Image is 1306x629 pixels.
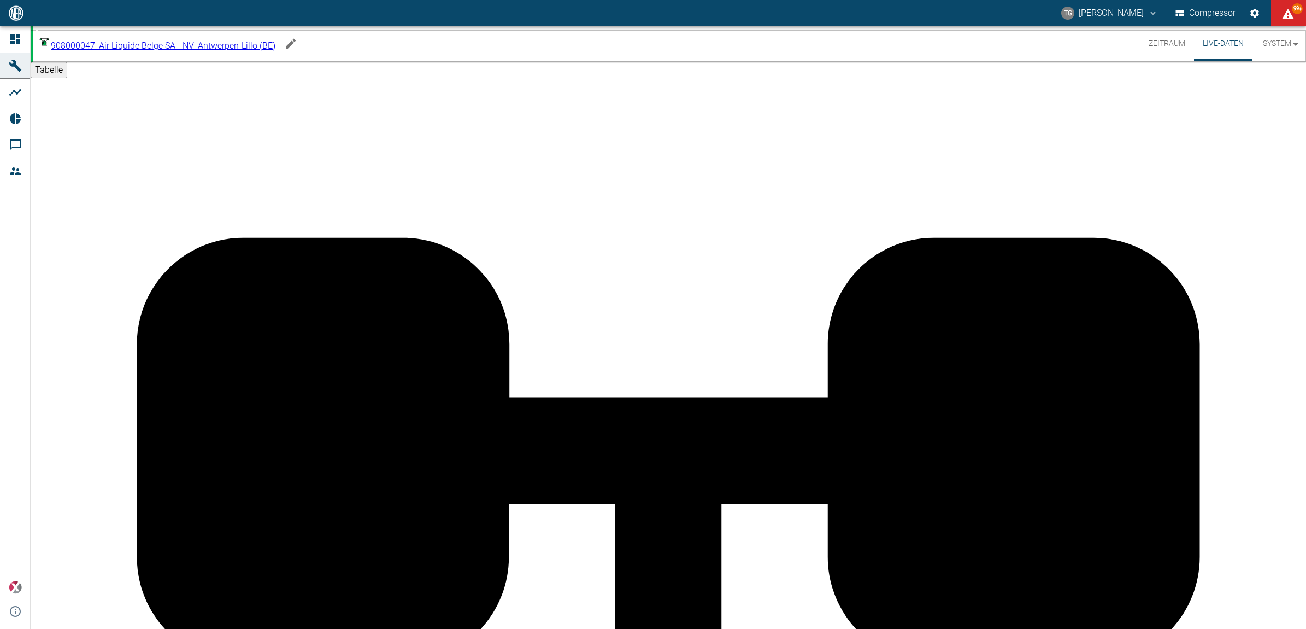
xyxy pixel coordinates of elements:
[1252,26,1302,61] button: System
[1194,26,1252,61] button: Live-Daten
[1060,3,1160,23] button: thomas.gregoir@neuman-esser.com
[1245,3,1264,23] button: Einstellungen
[1173,3,1238,23] button: Compressor
[1061,7,1074,20] div: TG
[8,5,25,20] img: logo
[280,33,302,55] button: Machine bearbeiten
[1140,26,1194,61] button: Zeitraum
[1292,3,1303,14] span: 99+
[38,40,275,51] a: 908000047_Air Liquide Belge SA - NV_Antwerpen-Lillo (BE)
[31,62,67,78] button: Tabelle
[51,40,275,51] span: 908000047_Air Liquide Belge SA - NV_Antwerpen-Lillo (BE)
[9,581,22,594] img: Xplore Logo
